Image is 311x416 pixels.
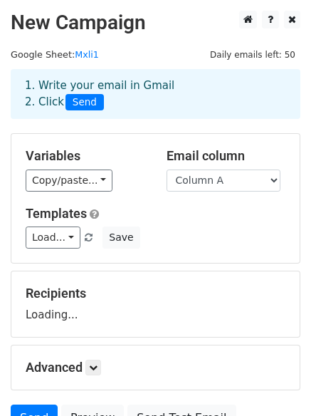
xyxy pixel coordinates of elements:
[205,49,300,60] a: Daily emails left: 50
[11,11,300,35] h2: New Campaign
[75,49,99,60] a: Mxli1
[26,227,80,249] a: Load...
[26,286,285,323] div: Loading...
[26,148,145,164] h5: Variables
[26,360,285,375] h5: Advanced
[26,170,112,192] a: Copy/paste...
[205,47,300,63] span: Daily emails left: 50
[11,49,99,60] small: Google Sheet:
[102,227,139,249] button: Save
[14,78,297,110] div: 1. Write your email in Gmail 2. Click
[167,148,286,164] h5: Email column
[26,206,87,221] a: Templates
[65,94,104,111] span: Send
[26,286,285,301] h5: Recipients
